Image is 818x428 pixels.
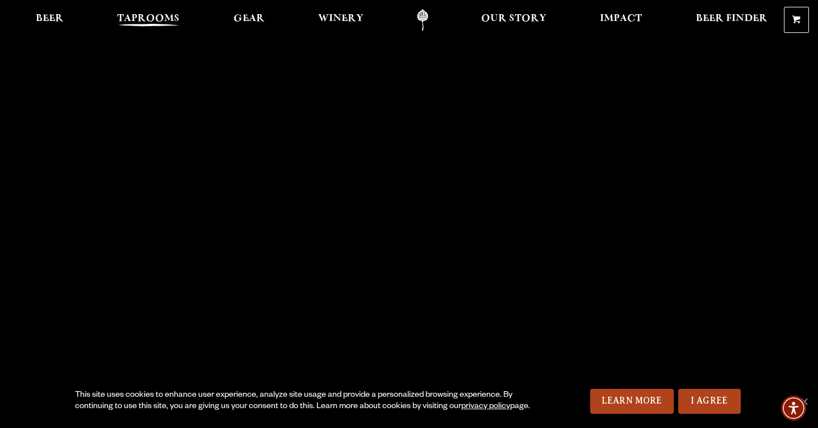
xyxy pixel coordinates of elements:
div: Accessibility Menu [781,396,806,421]
div: This site uses cookies to enhance user experience, analyze site usage and provide a personalized ... [75,390,532,413]
span: Beer Finder [696,14,767,23]
a: Our Story [474,9,554,31]
span: Beer [36,14,64,23]
span: Impact [600,14,642,23]
a: Taprooms [110,9,187,31]
a: privacy policy [461,402,510,412]
a: Learn More [590,389,674,414]
span: Winery [318,14,364,23]
span: Our Story [481,14,546,23]
a: I Agree [678,389,741,414]
a: Odell Home [402,9,444,31]
a: Beer Finder [688,9,775,31]
a: Beer [28,9,71,31]
span: Taprooms [117,14,180,23]
a: Impact [592,9,649,31]
span: Gear [233,14,265,23]
a: Winery [311,9,371,31]
a: Gear [226,9,272,31]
